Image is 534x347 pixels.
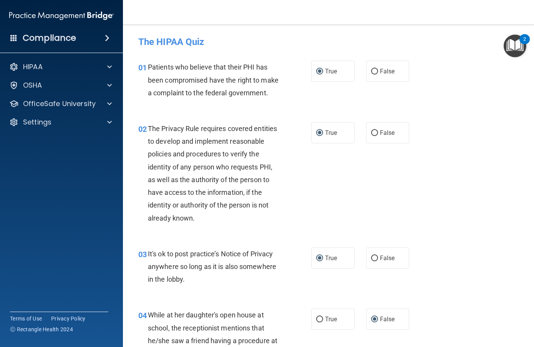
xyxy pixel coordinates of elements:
span: False [380,129,395,136]
span: False [380,315,395,323]
input: False [371,256,378,261]
span: 02 [138,125,147,134]
span: Ⓒ Rectangle Health 2024 [10,325,73,333]
span: False [380,254,395,262]
span: False [380,68,395,75]
a: Terms of Use [10,315,42,322]
a: HIPAA [9,62,112,71]
h4: The HIPAA Quiz [138,37,519,47]
input: True [316,130,323,136]
button: Open Resource Center, 2 new notifications [504,35,526,57]
p: HIPAA [23,62,43,71]
span: 04 [138,311,147,320]
span: It's ok to post practice’s Notice of Privacy anywhere so long as it is also somewhere in the lobby. [148,250,276,283]
h4: Compliance [23,33,76,43]
img: PMB logo [9,8,114,23]
a: OSHA [9,81,112,90]
div: 2 [523,39,526,49]
input: False [371,130,378,136]
span: The Privacy Rule requires covered entities to develop and implement reasonable policies and proce... [148,125,277,222]
a: OfficeSafe University [9,99,112,108]
input: True [316,317,323,322]
span: 01 [138,63,147,72]
a: Settings [9,118,112,127]
input: True [316,256,323,261]
span: True [325,129,337,136]
p: OfficeSafe University [23,99,96,108]
input: True [316,69,323,75]
a: Privacy Policy [51,315,86,322]
span: True [325,254,337,262]
p: OSHA [23,81,42,90]
span: 03 [138,250,147,259]
span: Patients who believe that their PHI has been compromised have the right to make a complaint to th... [148,63,279,96]
span: True [325,68,337,75]
span: True [325,315,337,323]
input: False [371,69,378,75]
input: False [371,317,378,322]
p: Settings [23,118,51,127]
